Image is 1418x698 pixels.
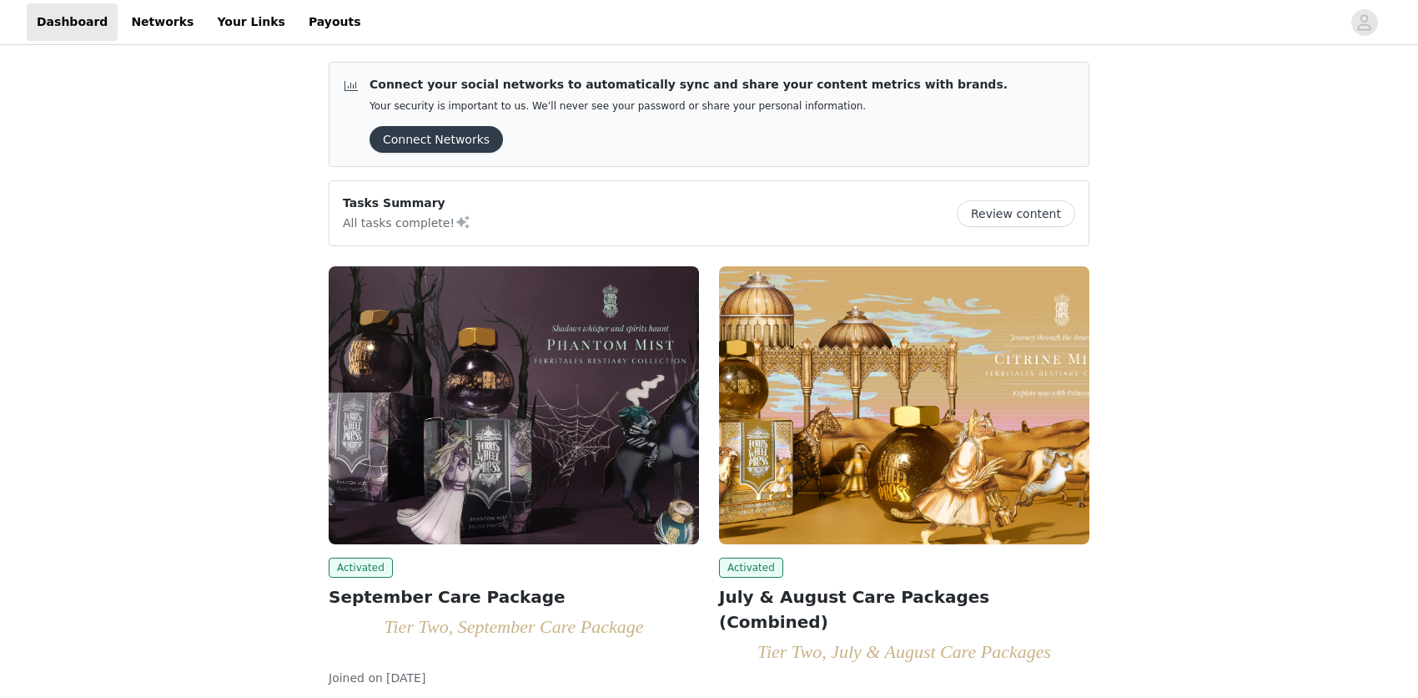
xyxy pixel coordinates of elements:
p: All tasks complete! [343,212,471,232]
span: [DATE] [386,671,425,685]
h2: July & August Care Packages (Combined) [719,584,1089,635]
a: Payouts [299,3,371,41]
button: Review content [957,200,1075,227]
em: Tier Two, July & August Care Packages [757,641,1051,662]
span: Activated [329,558,393,578]
span: Joined on [329,671,383,685]
a: Dashboard [27,3,118,41]
p: Tasks Summary [343,195,471,212]
a: Networks [121,3,204,41]
p: Connect your social networks to automatically sync and share your content metrics with brands. [370,76,1008,94]
p: Your security is important to us. We’ll never see your password or share your personal information. [370,100,1008,113]
div: avatar [1356,9,1372,36]
img: Ferris Wheel Press (UK) [329,266,699,544]
a: Your Links [207,3,295,41]
em: Tier Two, September Care Package [384,616,643,637]
span: Activated [719,558,783,578]
img: Ferris Wheel Press (UK) [719,266,1089,544]
h2: September Care Package [329,584,699,609]
button: Connect Networks [370,126,503,153]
